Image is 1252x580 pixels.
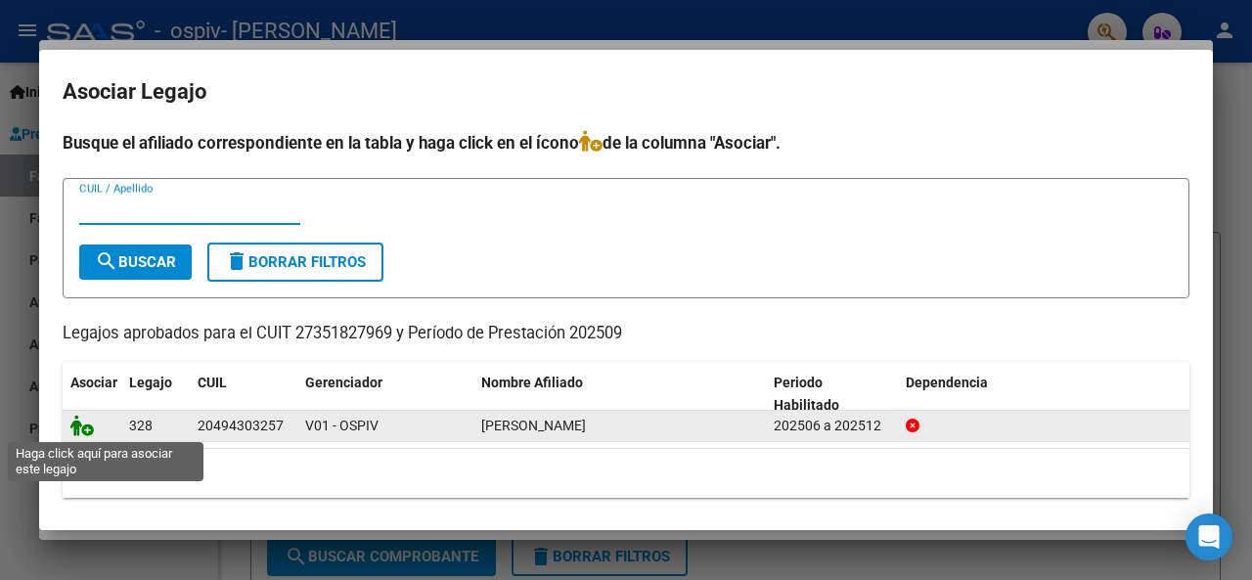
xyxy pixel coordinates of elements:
[774,375,839,413] span: Periodo Habilitado
[63,322,1189,346] p: Legajos aprobados para el CUIT 27351827969 y Período de Prestación 202509
[63,362,121,426] datatable-header-cell: Asociar
[481,418,586,433] span: FIGOLA SUAREZ AGUSTIN
[79,245,192,280] button: Buscar
[95,253,176,271] span: Buscar
[207,243,383,282] button: Borrar Filtros
[481,375,583,390] span: Nombre Afiliado
[305,418,379,433] span: V01 - OSPIV
[766,362,898,426] datatable-header-cell: Periodo Habilitado
[63,130,1189,156] h4: Busque el afiliado correspondiente en la tabla y haga click en el ícono de la columna "Asociar".
[63,449,1189,498] div: 1 registros
[774,415,890,437] div: 202506 a 202512
[70,375,117,390] span: Asociar
[121,362,190,426] datatable-header-cell: Legajo
[198,375,227,390] span: CUIL
[1185,513,1232,560] div: Open Intercom Messenger
[198,415,284,437] div: 20494303257
[129,418,153,433] span: 328
[898,362,1190,426] datatable-header-cell: Dependencia
[225,249,248,273] mat-icon: delete
[225,253,366,271] span: Borrar Filtros
[305,375,382,390] span: Gerenciador
[95,249,118,273] mat-icon: search
[297,362,473,426] datatable-header-cell: Gerenciador
[129,375,172,390] span: Legajo
[190,362,297,426] datatable-header-cell: CUIL
[906,375,988,390] span: Dependencia
[473,362,766,426] datatable-header-cell: Nombre Afiliado
[63,73,1189,111] h2: Asociar Legajo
